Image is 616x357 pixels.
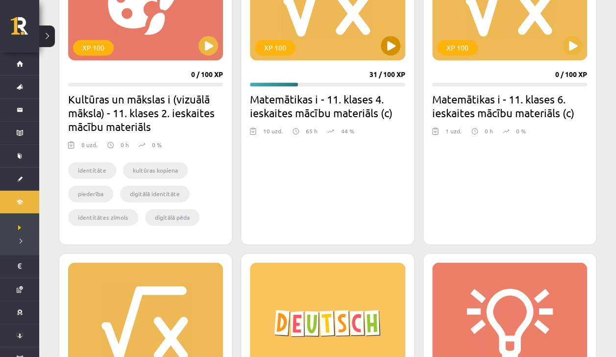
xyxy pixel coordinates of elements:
[120,185,190,202] li: digitālā identitāte
[306,127,318,135] p: 65 h
[68,185,113,202] li: piederība
[68,209,138,226] li: identitātes zīmols
[516,127,526,135] p: 0 %
[152,140,162,149] p: 0 %
[255,40,296,55] div: XP 100
[485,127,493,135] p: 0 h
[437,40,478,55] div: XP 100
[121,140,129,149] p: 0 h
[445,127,462,141] div: 1 uzd.
[432,92,587,120] h2: Matemātikas i - 11. klases 6. ieskaites mācību materiāls (c)
[250,92,405,120] h2: Matemātikas i - 11. klases 4. ieskaites mācību materiāls (c)
[81,140,98,155] div: 8 uzd.
[145,209,199,226] li: digitālā pēda
[73,40,114,55] div: XP 100
[11,17,39,42] a: Rīgas 1. Tālmācības vidusskola
[68,92,223,133] h2: Kultūras un mākslas i (vizuālā māksla) - 11. klases 2. ieskaites mācību materiāls
[263,127,283,141] div: 10 uzd.
[341,127,354,135] p: 44 %
[123,162,188,178] li: kultūras kopiena
[68,162,116,178] li: identitāte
